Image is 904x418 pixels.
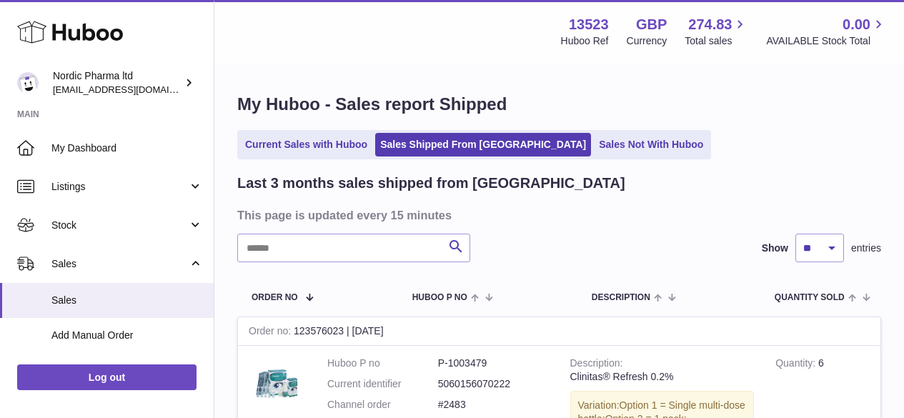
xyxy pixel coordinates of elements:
h1: My Huboo - Sales report Shipped [237,93,881,116]
strong: 13523 [569,15,609,34]
dd: 5060156070222 [438,377,549,391]
strong: Order no [249,325,294,340]
div: Currency [627,34,667,48]
a: Sales Shipped From [GEOGRAPHIC_DATA] [375,133,591,156]
a: 274.83 Total sales [685,15,748,48]
dt: Huboo P no [327,357,438,370]
div: 123576023 | [DATE] [238,317,880,346]
img: internalAdmin-13523@internal.huboo.com [17,72,39,94]
a: 0.00 AVAILABLE Stock Total [766,15,887,48]
span: Description [592,293,650,302]
img: 3_8572f3d3-b857-4dd9-bb2d-50b370ffe630.png [249,357,306,414]
span: Total sales [685,34,748,48]
span: entries [851,242,881,255]
span: Sales [51,294,203,307]
span: My Dashboard [51,141,203,155]
span: Add Manual Order [51,329,203,342]
dd: P-1003479 [438,357,549,370]
span: Stock [51,219,188,232]
label: Show [762,242,788,255]
a: Current Sales with Huboo [240,133,372,156]
span: 274.83 [688,15,732,34]
span: 0.00 [843,15,870,34]
h2: Last 3 months sales shipped from [GEOGRAPHIC_DATA] [237,174,625,193]
strong: Quantity [775,357,818,372]
span: Listings [51,180,188,194]
span: Quantity Sold [775,293,845,302]
h3: This page is updated every 15 minutes [237,207,878,223]
span: Sales [51,257,188,271]
div: Huboo Ref [561,34,609,48]
strong: Description [570,357,623,372]
dt: Channel order [327,398,438,412]
a: Sales Not With Huboo [594,133,708,156]
dd: #2483 [438,398,549,412]
div: Nordic Pharma ltd [53,69,182,96]
strong: GBP [636,15,667,34]
span: Huboo P no [412,293,467,302]
span: AVAILABLE Stock Total [766,34,887,48]
div: Clinitas® Refresh 0.2% [570,370,755,384]
dt: Current identifier [327,377,438,391]
a: Log out [17,364,197,390]
span: [EMAIL_ADDRESS][DOMAIN_NAME] [53,84,210,95]
span: Order No [252,293,298,302]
